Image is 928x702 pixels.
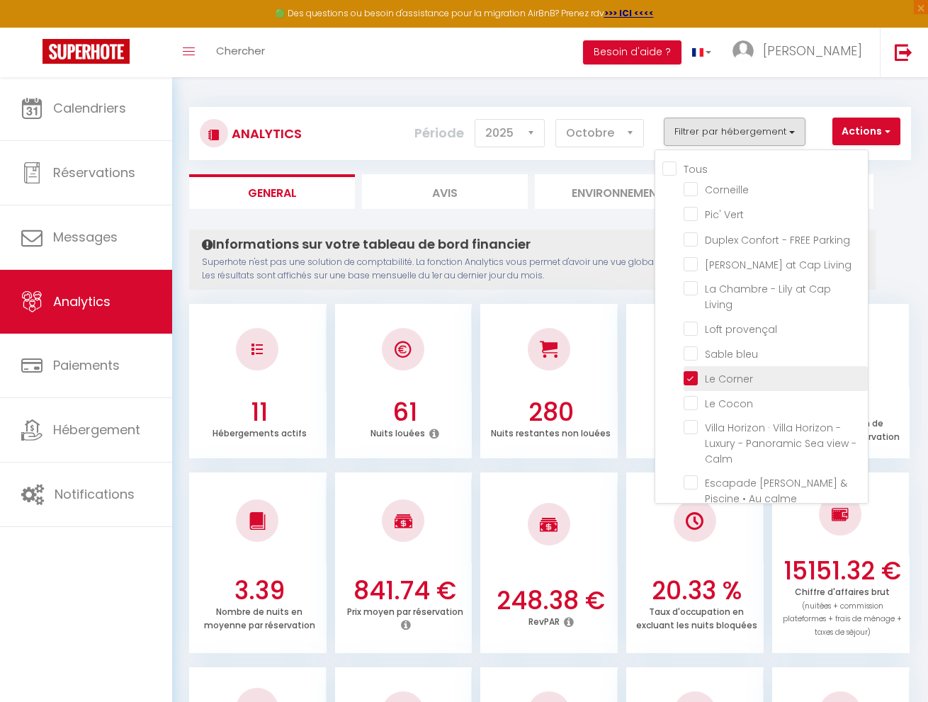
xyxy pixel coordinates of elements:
[832,506,849,523] img: NO IMAGE
[196,576,323,606] h3: 3.39
[583,40,681,64] button: Besoin d'aide ?
[487,586,614,616] h3: 248.38 €
[732,40,754,62] img: ...
[705,233,850,247] span: Duplex Confort - FREE Parking
[341,397,468,427] h3: 61
[705,282,831,312] span: La Chambre - Lily at Cap Living
[53,164,135,181] span: Réservations
[633,397,760,427] h3: 17.89 %
[53,356,120,374] span: Paiements
[633,576,760,606] h3: 20.33 %
[53,228,118,246] span: Messages
[705,322,777,336] span: Loft provençal
[783,601,902,638] span: (nuitées + commission plateformes + frais de ménage + taxes de séjour)
[189,174,355,209] li: General
[341,576,468,606] h3: 841.74 €
[686,512,703,530] img: NO IMAGE
[213,424,307,439] p: Hébergements actifs
[763,42,862,60] span: [PERSON_NAME]
[783,583,902,638] p: Chiffre d'affaires brut
[722,28,880,77] a: ... [PERSON_NAME]
[779,556,906,586] h3: 15151.32 €
[347,603,463,618] p: Prix moyen par réservation
[832,118,900,146] button: Actions
[53,293,111,310] span: Analytics
[53,421,140,438] span: Hébergement
[202,237,863,252] h4: Informations sur votre tableau de bord financier
[251,344,263,355] img: NO IMAGE
[205,28,276,77] a: Chercher
[705,421,856,466] span: Villa Horizon · Villa Horizon - Luxury - Panoramic Sea view - Calm
[895,43,912,61] img: logout
[705,476,847,506] span: Escapade [PERSON_NAME] & Piscine • Au calme
[228,118,302,149] h3: Analytics
[370,424,425,439] p: Nuits louées
[491,424,611,439] p: Nuits restantes non louées
[636,603,757,631] p: Taux d'occupation en excluant les nuits bloquées
[53,99,126,117] span: Calendriers
[487,397,614,427] h3: 280
[204,603,315,631] p: Nombre de nuits en moyenne par réservation
[414,118,464,149] label: Période
[43,39,130,64] img: Super Booking
[664,118,805,146] button: Filtrer par hébergement
[362,174,528,209] li: Avis
[705,258,851,272] span: [PERSON_NAME] at Cap Living
[535,174,701,209] li: Environnement
[604,7,654,19] a: >>> ICI <<<<
[55,485,135,503] span: Notifications
[216,43,265,58] span: Chercher
[528,613,560,628] p: RevPAR
[202,256,863,283] p: Superhote n'est pas une solution de comptabilité. La fonction Analytics vous permet d'avoir une v...
[196,397,323,427] h3: 11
